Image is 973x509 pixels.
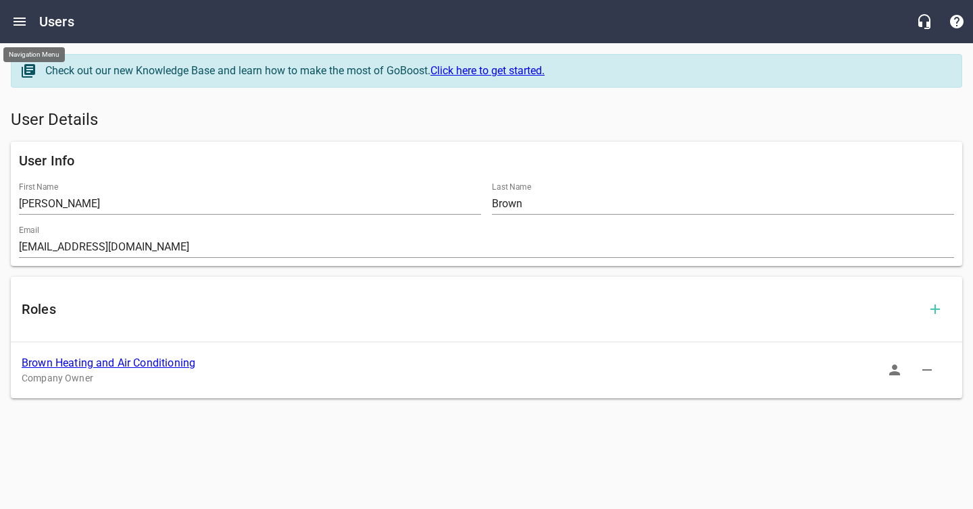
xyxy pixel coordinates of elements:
[919,293,951,325] button: Add Role
[39,11,74,32] h6: Users
[22,356,195,369] a: Brown Heating and Air Conditioning
[19,226,39,234] label: Email
[911,354,943,386] button: Delete Role
[492,183,531,191] label: Last Name
[941,5,973,38] button: Support Portal
[22,298,919,320] h6: Roles
[22,371,930,385] p: Company Owner
[45,63,948,79] div: Check out our new Knowledge Base and learn how to make the most of GoBoost.
[19,183,58,191] label: First Name
[19,150,954,171] h6: User Info
[430,64,545,77] a: Click here to get started.
[3,5,36,38] button: Open drawer
[11,109,962,131] h5: User Details
[878,354,911,386] button: Sign In as Role
[908,5,941,38] button: Live Chat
